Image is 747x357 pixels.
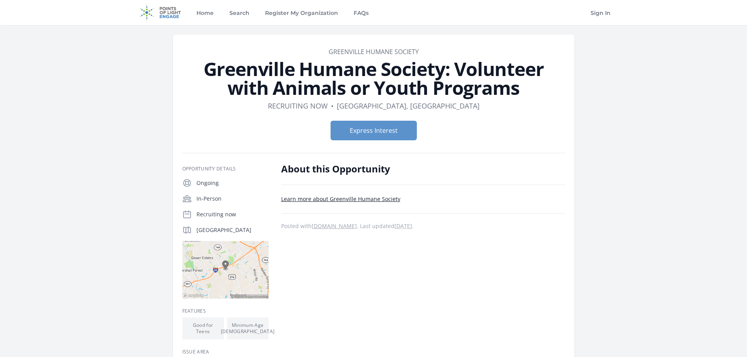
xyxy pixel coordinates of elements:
h1: Greenville Humane Society: Volunteer with Animals or Youth Programs [182,60,565,97]
dd: Recruiting now [268,100,328,111]
p: In-Person [196,195,269,203]
a: Greenville Humane Society [329,47,419,56]
a: Learn more about Greenville Humane Society [281,195,400,203]
h3: Issue area [182,349,269,355]
p: [GEOGRAPHIC_DATA] [196,226,269,234]
abbr: Wed, Aug 13, 2025 10:40 PM [394,222,412,230]
img: Map [182,241,269,299]
div: • [331,100,334,111]
li: Minimum Age [DEMOGRAPHIC_DATA] [227,317,269,339]
dd: [GEOGRAPHIC_DATA], [GEOGRAPHIC_DATA] [337,100,480,111]
p: Ongoing [196,179,269,187]
h3: Features [182,308,269,314]
a: [DOMAIN_NAME] [312,222,357,230]
button: Express Interest [331,121,417,140]
h3: Opportunity Details [182,166,269,172]
p: Recruiting now [196,210,269,218]
li: Good for Teens [182,317,224,339]
h2: About this Opportunity [281,163,511,175]
p: Posted with . Last updated . [281,223,565,229]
